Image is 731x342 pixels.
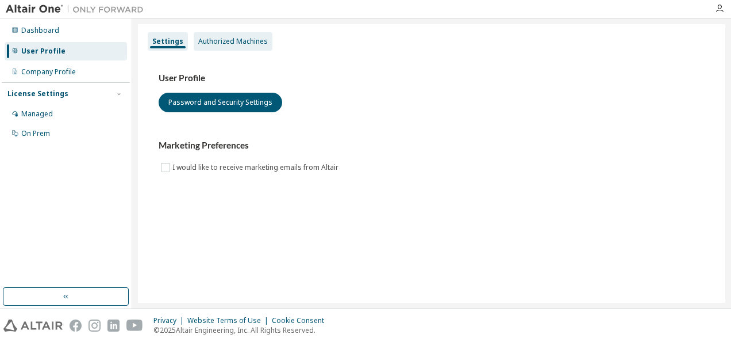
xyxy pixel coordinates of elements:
img: altair_logo.svg [3,320,63,332]
img: Altair One [6,3,149,15]
div: Managed [21,109,53,119]
div: Privacy [153,316,187,325]
div: On Prem [21,129,50,138]
p: © 2025 Altair Engineering, Inc. All Rights Reserved. [153,325,331,335]
div: Cookie Consent [272,316,331,325]
div: Authorized Machines [198,37,268,46]
img: facebook.svg [70,320,82,332]
div: Company Profile [21,67,76,77]
div: Settings [152,37,183,46]
label: I would like to receive marketing emails from Altair [172,161,341,174]
img: linkedin.svg [107,320,120,332]
img: instagram.svg [89,320,101,332]
h3: Marketing Preferences [159,140,705,151]
div: Dashboard [21,26,59,35]
div: Website Terms of Use [187,316,272,325]
div: User Profile [21,47,66,56]
h3: User Profile [159,73,705,84]
img: youtube.svg [126,320,143,332]
div: License Settings [7,89,68,98]
button: Password and Security Settings [159,93,282,112]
